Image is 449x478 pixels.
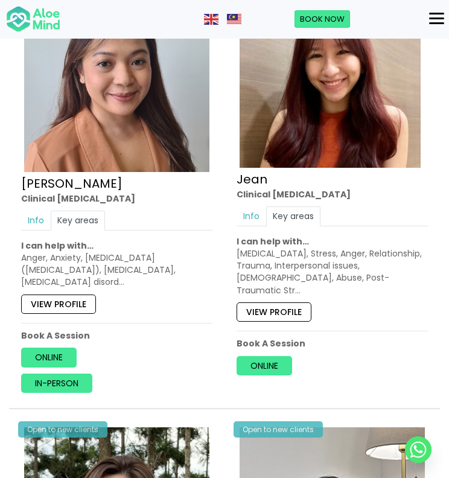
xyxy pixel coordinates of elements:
[227,14,241,25] img: ms
[21,294,96,313] a: View profile
[405,436,431,463] a: Whatsapp
[21,193,212,205] div: Clinical [MEDICAL_DATA]
[266,206,320,226] a: Key areas
[21,239,212,251] p: I can help with…
[424,8,449,29] button: Menu
[204,13,220,25] a: English
[237,355,292,375] a: Online
[21,175,123,192] a: [PERSON_NAME]
[204,14,218,25] img: en
[21,211,51,230] a: Info
[21,348,77,367] a: Online
[237,235,428,247] p: I can help with…
[237,247,428,296] div: [MEDICAL_DATA], Stress, Anger, Relationship, Trauma, Interpersonal issues, [DEMOGRAPHIC_DATA], Ab...
[234,421,323,438] div: Open to new clients
[237,171,267,188] a: Jean
[21,252,212,288] div: Anger, Anxiety, [MEDICAL_DATA] ([MEDICAL_DATA]), [MEDICAL_DATA], [MEDICAL_DATA] disord…
[227,13,243,25] a: Malay
[21,373,92,392] a: In-person
[237,206,266,226] a: Info
[6,5,60,33] img: Aloe mind Logo
[237,337,428,349] p: Book A Session
[237,188,428,200] div: Clinical [MEDICAL_DATA]
[300,13,345,25] span: Book Now
[21,330,212,342] p: Book A Session
[295,10,350,28] a: Book Now
[237,302,311,322] a: View profile
[51,211,105,230] a: Key areas
[18,421,107,438] div: Open to new clients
